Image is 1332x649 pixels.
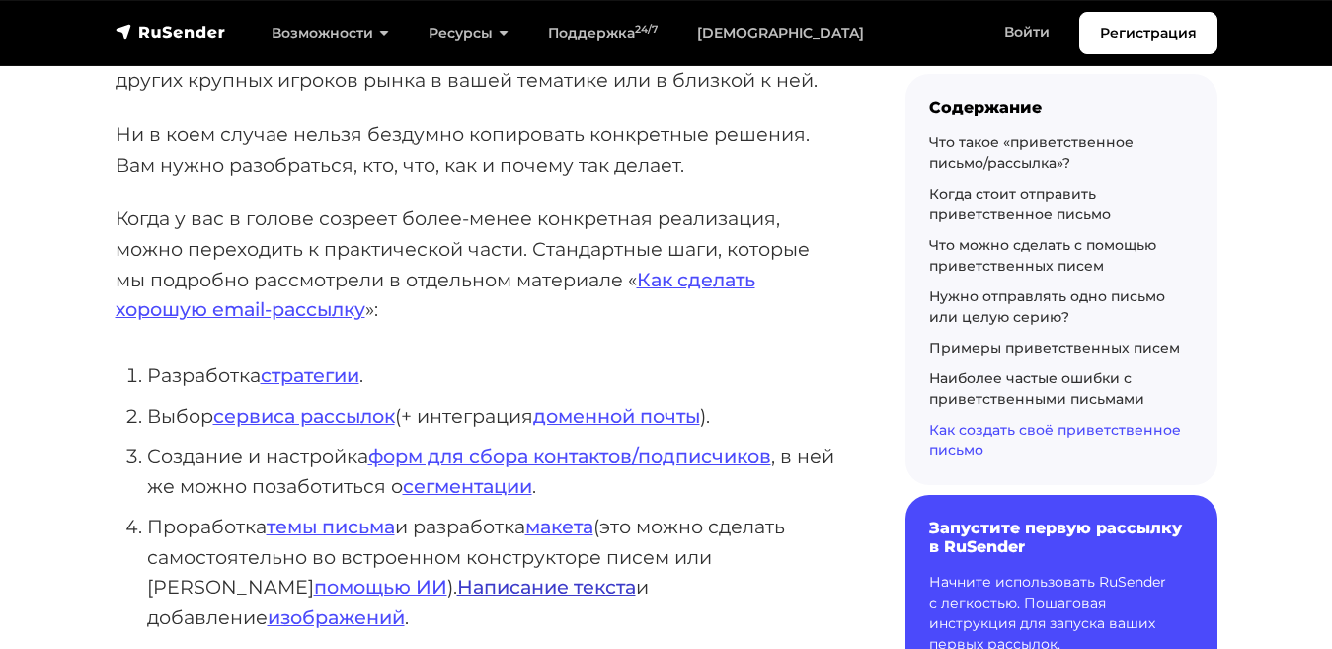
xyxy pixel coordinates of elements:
[929,339,1180,357] a: Примеры приветственных писем
[268,606,405,629] a: изображений
[528,13,677,53] a: Поддержка24/7
[147,442,842,502] li: Создание и настройка , в ней же можно позаботиться о .
[116,203,842,325] p: Когда у вас в голове созреет более-менее конкретная реализация, можно переходить к практической ч...
[261,364,359,387] a: стратегии
[116,120,842,180] p: Ни в коем случае нельзя бездумно копировать конкретные решения. Вам нужно разобраться, кто, что, ...
[677,13,884,53] a: [DEMOGRAPHIC_DATA]
[929,133,1134,172] a: Что такое «приветственное письмо/рассылка»?
[1079,12,1217,54] a: Регистрация
[929,185,1111,223] a: Когда стоит отправить приветственное письмо
[929,98,1194,117] div: Содержание
[635,23,658,36] sup: 24/7
[457,575,636,599] a: Написание текста
[409,13,528,53] a: Ресурсы
[213,404,395,428] a: сервиса рассылок
[929,421,1181,459] a: Как создать своё приветственное письмо
[116,22,226,41] img: RuSender
[929,519,1194,556] h6: Запустите первую рассылку в RuSender
[403,474,532,498] a: сегментации
[525,515,593,538] a: макета
[147,361,842,391] li: Разработка .
[267,515,395,538] a: темы письма
[147,512,842,633] li: Проработка и разработка (это можно сделать самостоятельно во встроенном конструкторе писем или [P...
[368,445,771,468] a: форм для сбора контактов/подписчиков
[929,236,1156,275] a: Что можно сделать с помощью приветственных писем
[314,575,447,599] a: помощью ИИ
[984,12,1069,52] a: Войти
[929,287,1165,326] a: Нужно отправлять одно письмо или целую серию?
[252,13,409,53] a: Возможности
[929,369,1144,408] a: Наиболее частые ошибки с приветственными письмами
[533,404,700,428] a: доменной почты
[147,401,842,432] li: Выбор (+ интеграция ).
